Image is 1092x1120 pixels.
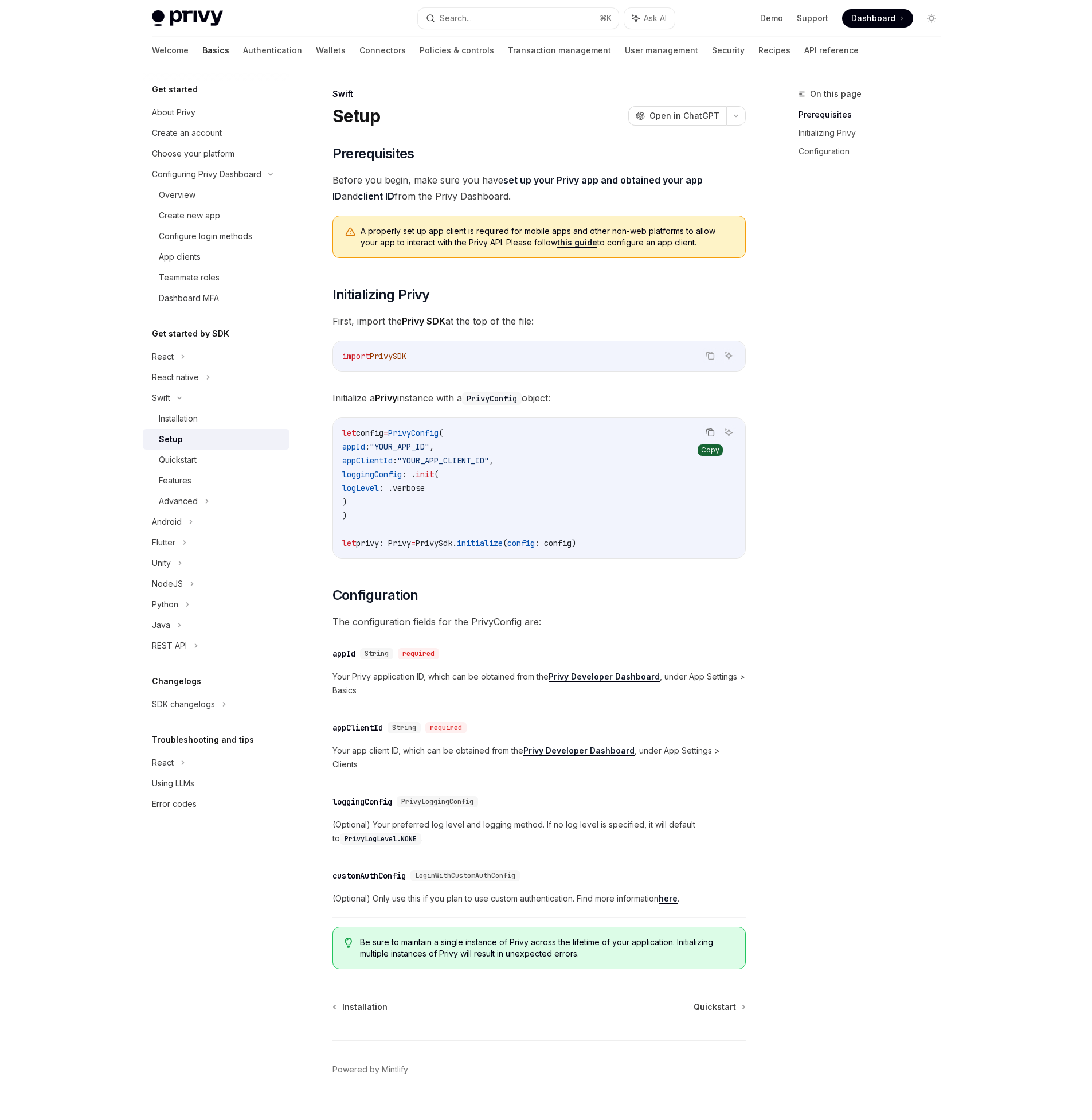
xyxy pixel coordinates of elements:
[143,205,289,226] a: Create new app
[392,723,416,732] span: String
[649,110,719,122] span: Open in ChatGPT
[721,348,736,363] button: Ask AI
[152,391,170,405] div: Swift
[152,370,199,384] div: React native
[402,469,416,479] span: : .
[332,88,746,100] div: Swift
[152,167,261,181] div: Configuring Privy Dashboard
[401,797,473,806] span: PrivyLoggingConfig
[332,313,746,329] span: First, import the at the top of the file:
[810,87,862,101] span: On this page
[721,425,736,440] button: Ask AI
[760,13,783,24] a: Demo
[332,670,746,697] span: Your Privy application ID, which can be obtained from the , under App Settings > Basics
[334,1001,388,1013] a: Installation
[851,13,895,24] span: Dashboard
[361,225,734,248] span: A properly set up app client is required for mobile apps and other non-web platforms to allow you...
[398,648,439,659] div: required
[143,226,289,247] a: Configure login methods
[159,250,201,264] div: App clients
[418,8,619,29] button: Search...⌘K
[922,9,941,28] button: Toggle dark mode
[439,428,443,438] span: (
[143,185,289,205] a: Overview
[332,870,406,881] div: customAuthConfig
[332,172,746,204] span: Before you begin, make sure you have and from the Privy Dashboard.
[152,37,189,64] a: Welcome
[600,14,612,23] span: ⌘ K
[332,796,392,807] div: loggingConfig
[342,469,402,479] span: loggingConfig
[152,697,215,711] div: SDK changelogs
[489,455,494,466] span: ,
[411,538,416,548] span: =
[758,37,790,64] a: Recipes
[342,483,379,493] span: logLevel
[342,455,393,466] span: appClientId
[416,469,434,479] span: init
[159,271,220,284] div: Teammate roles
[523,746,635,756] a: Privy Developer Dashboard
[797,13,828,24] a: Support
[440,11,472,25] div: Search...
[159,209,220,223] div: Create new app
[332,744,746,771] span: Your app client ID, which can be obtained from the , under App Settings > Clients
[397,455,489,466] span: "YOUR_APP_CLIENT_ID"
[332,1064,408,1075] a: Powered by Mintlify
[379,483,393,493] span: : .
[365,442,370,452] span: :
[457,538,503,548] span: initialize
[332,390,746,406] span: Initialize a instance with a object:
[143,794,289,814] a: Error codes
[159,291,219,305] div: Dashboard MFA
[143,102,289,123] a: About Privy
[356,538,411,548] span: privy: Privy
[143,450,289,470] a: Quickstart
[712,37,745,64] a: Security
[370,351,406,361] span: PrivySDK
[159,474,191,487] div: Features
[342,510,347,521] span: )
[152,756,174,770] div: React
[159,412,198,426] div: Installation
[508,37,611,64] a: Transaction management
[152,515,182,529] div: Android
[402,315,445,327] strong: Privy SDK
[332,106,380,126] h1: Setup
[420,37,494,64] a: Policies & controls
[425,722,467,733] div: required
[659,893,678,904] a: here
[694,1001,736,1013] span: Quickstart
[152,598,178,611] div: Python
[694,1001,745,1013] a: Quickstart
[202,37,229,64] a: Basics
[535,538,576,548] span: : config)
[842,9,913,28] a: Dashboard
[360,936,733,959] span: Be sure to maintain a single instance of Privy across the lifetime of your application. Initializ...
[799,106,950,124] a: Prerequisites
[429,442,434,452] span: ,
[342,1001,388,1013] span: Installation
[507,538,535,548] span: config
[332,614,746,630] span: The configuration fields for the PrivyConfig are:
[799,142,950,161] a: Configuration
[383,428,388,438] span: =
[159,229,252,243] div: Configure login methods
[332,145,414,163] span: Prerequisites
[152,350,174,364] div: React
[332,818,746,845] span: (Optional) Your preferred log level and logging method. If no log level is specified, it will def...
[152,797,197,811] div: Error codes
[644,13,667,24] span: Ask AI
[152,327,229,341] h5: Get started by SDK
[393,483,425,493] span: verbose
[557,237,597,248] a: this guide
[549,672,660,681] strong: Privy Developer Dashboard
[804,37,859,64] a: API reference
[159,494,198,508] div: Advanced
[143,288,289,309] a: Dashboard MFA
[159,432,183,446] div: Setup
[703,348,718,363] button: Copy the contents from the code block
[152,776,194,790] div: Using LLMs
[549,672,660,682] a: Privy Developer Dashboard
[152,577,183,591] div: NodeJS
